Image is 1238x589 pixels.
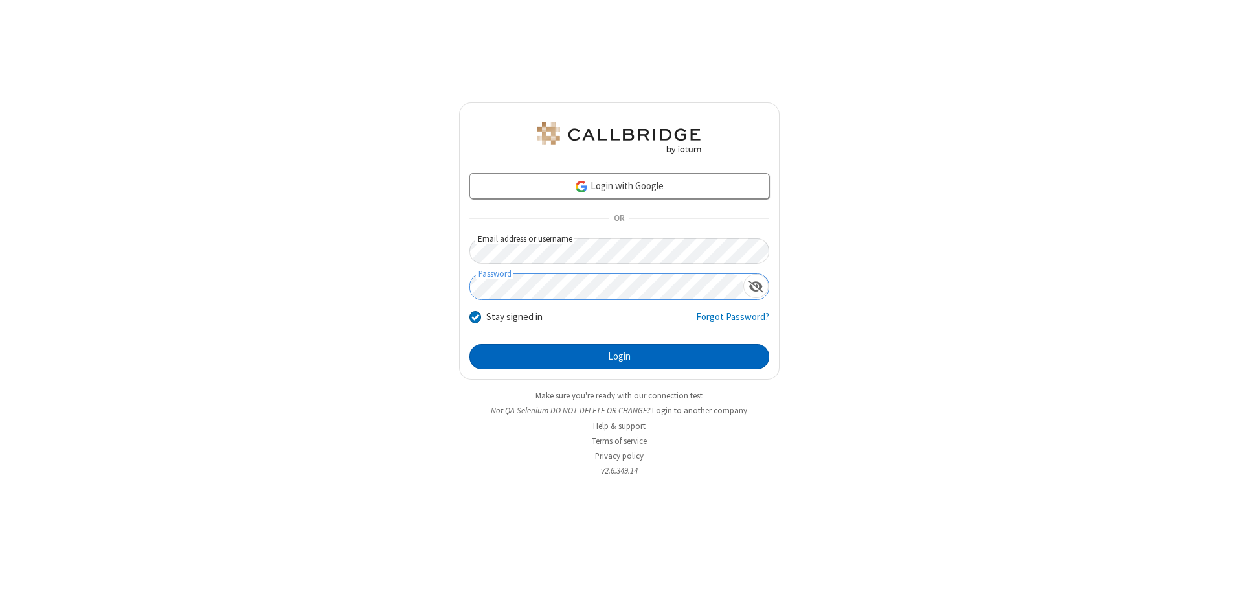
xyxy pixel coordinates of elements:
label: Stay signed in [486,310,543,325]
input: Email address or username [469,238,769,264]
img: QA Selenium DO NOT DELETE OR CHANGE [535,122,703,154]
a: Forgot Password? [696,310,769,334]
input: Password [470,274,743,299]
a: Make sure you're ready with our connection test [535,390,703,401]
img: google-icon.png [574,179,589,194]
a: Terms of service [592,435,647,446]
a: Login with Google [469,173,769,199]
button: Login [469,344,769,370]
li: Not QA Selenium DO NOT DELETE OR CHANGE? [459,404,780,417]
a: Help & support [593,421,646,432]
button: Login to another company [652,404,747,417]
span: OR [609,210,629,228]
a: Privacy policy [595,450,644,461]
div: Show password [743,274,769,298]
li: v2.6.349.14 [459,465,780,477]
